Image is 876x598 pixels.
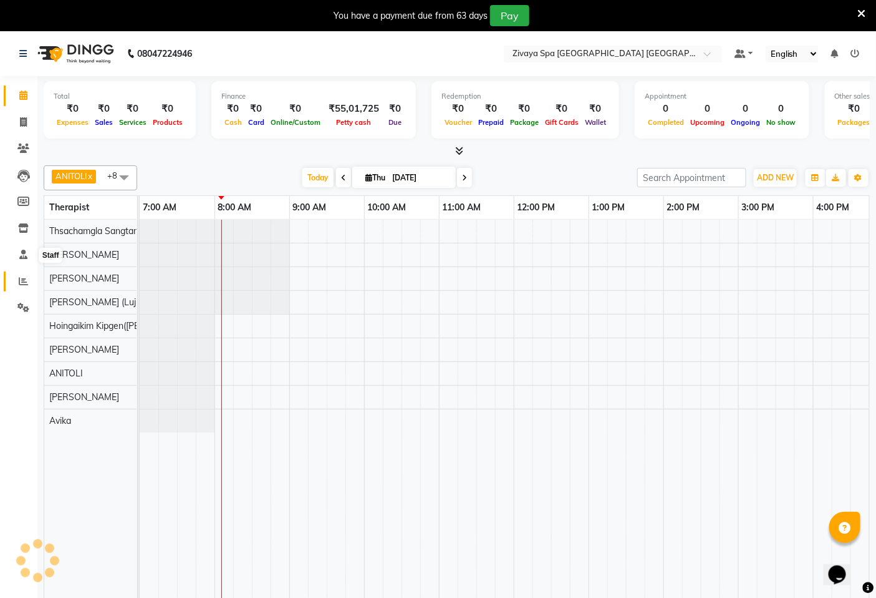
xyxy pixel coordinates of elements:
[835,118,874,127] span: Packages
[215,199,255,217] a: 8:00 AM
[324,102,384,116] div: ₹55,01,725
[687,118,728,127] span: Upcoming
[763,102,799,116] div: 0
[757,173,794,182] span: ADD NEW
[475,102,507,116] div: ₹0
[92,118,116,127] span: Sales
[150,102,186,116] div: ₹0
[39,248,62,263] div: Staff
[507,102,542,116] div: ₹0
[334,9,488,22] div: You have a payment due from 63 days
[582,102,609,116] div: ₹0
[116,118,150,127] span: Services
[334,118,375,127] span: Petty cash
[267,118,324,127] span: Online/Custom
[440,199,484,217] a: 11:00 AM
[92,102,116,116] div: ₹0
[137,36,192,71] b: 08047224946
[49,391,119,403] span: [PERSON_NAME]
[441,91,609,102] div: Redemption
[814,199,853,217] a: 4:00 PM
[754,169,797,187] button: ADD NEW
[49,202,89,213] span: Therapist
[645,102,687,116] div: 0
[645,118,687,127] span: Completed
[150,118,186,127] span: Products
[582,118,609,127] span: Wallet
[514,199,559,217] a: 12:00 PM
[645,91,799,102] div: Appointment
[589,199,628,217] a: 1:00 PM
[245,102,267,116] div: ₹0
[87,171,92,181] a: x
[221,91,406,102] div: Finance
[49,320,198,331] span: Hoingaikim Kipgen([PERSON_NAME])
[687,102,728,116] div: 0
[54,102,92,116] div: ₹0
[542,118,582,127] span: Gift Cards
[245,118,267,127] span: Card
[542,102,582,116] div: ₹0
[140,199,180,217] a: 7:00 AM
[637,168,746,187] input: Search Appointment
[739,199,778,217] a: 3:00 PM
[32,36,117,71] img: logo
[49,273,119,284] span: [PERSON_NAME]
[49,344,119,355] span: [PERSON_NAME]
[441,118,475,127] span: Voucher
[388,169,451,187] input: 2025-09-04
[49,368,83,379] span: ANITOLI
[49,225,176,237] span: Thsachamgla Sangtam (Achum)
[664,199,703,217] a: 2:00 PM
[728,118,763,127] span: Ongoing
[221,118,245,127] span: Cash
[116,102,150,116] div: ₹0
[490,5,529,26] button: Pay
[475,118,507,127] span: Prepaid
[835,102,874,116] div: ₹0
[54,91,186,102] div: Total
[54,118,92,127] span: Expenses
[763,118,799,127] span: No show
[441,102,475,116] div: ₹0
[49,297,145,308] span: [PERSON_NAME] (Lujik)
[49,249,119,260] span: [PERSON_NAME]
[824,548,864,586] iframe: chat widget
[221,102,245,116] div: ₹0
[55,171,87,181] span: ANITOLI
[507,118,542,127] span: Package
[302,168,334,187] span: Today
[267,102,324,116] div: ₹0
[107,170,127,180] span: +8
[365,199,410,217] a: 10:00 AM
[290,199,330,217] a: 9:00 AM
[49,415,71,426] span: Avika
[384,102,406,116] div: ₹0
[362,173,388,182] span: Thu
[728,102,763,116] div: 0
[385,118,405,127] span: Due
